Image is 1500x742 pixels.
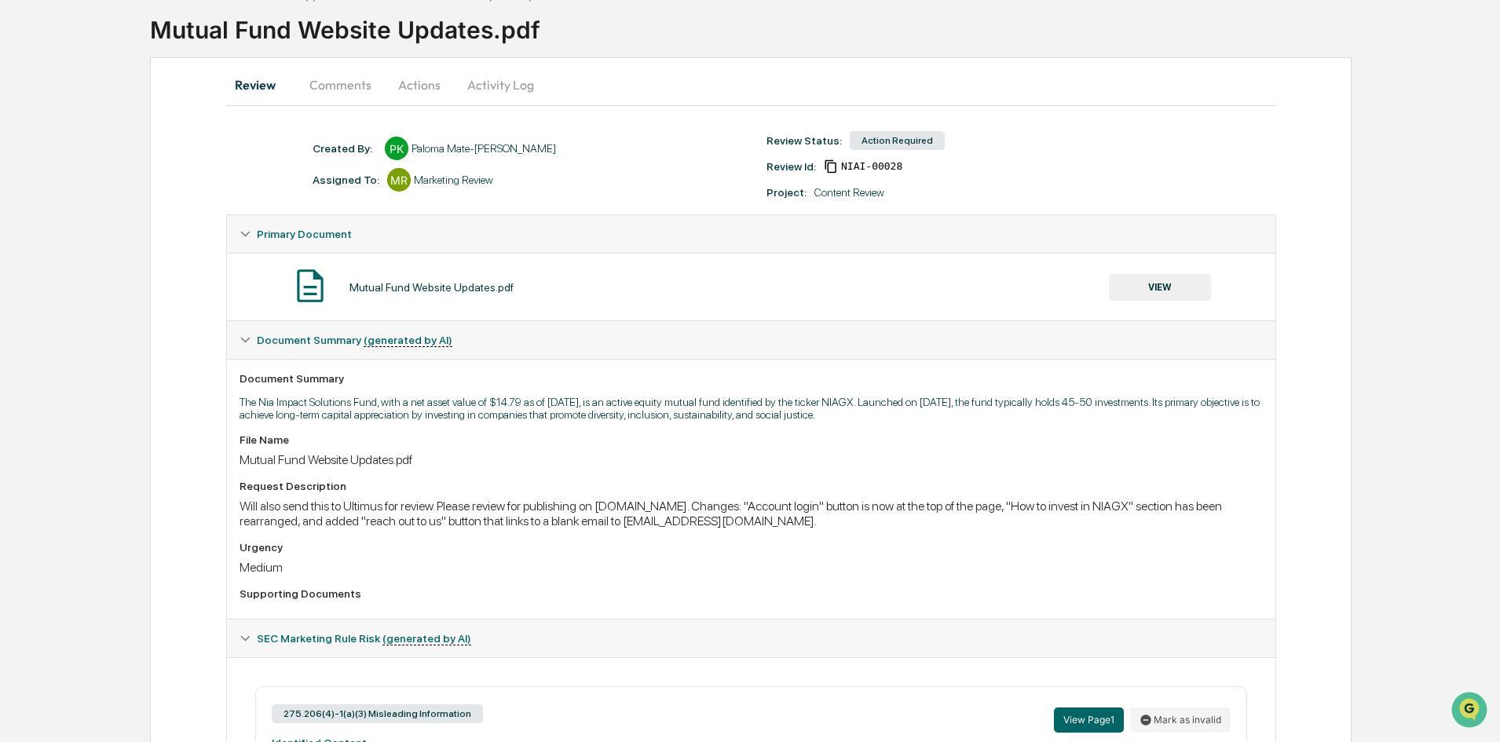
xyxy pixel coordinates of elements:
[226,66,297,104] button: Review
[240,396,1263,421] p: The Nia Impact Solutions Fund, with a net asset value of $14.79 as of [DATE], is an active equity...
[766,160,816,173] div: Review Id:
[227,253,1275,320] div: Primary Document
[226,66,1276,104] div: secondary tabs example
[240,452,1263,467] div: Mutual Fund Website Updates.pdf
[267,125,286,144] button: Start new chat
[814,186,884,199] div: Content Review
[291,266,330,305] img: Document Icon
[9,221,105,250] a: 🔎Data Lookup
[227,321,1275,359] div: Document Summary (generated by AI)
[387,168,411,192] div: MR
[297,66,384,104] button: Comments
[240,480,1263,492] div: Request Description
[385,137,408,160] div: PK
[108,192,201,220] a: 🗄️Attestations
[382,632,471,645] u: (generated by AI)
[313,142,377,155] div: Created By: ‎ ‎
[240,541,1263,554] div: Urgency
[240,433,1263,446] div: File Name
[841,160,902,173] span: d783d5db-452f-450e-bca8-a2622e2df99c
[130,198,195,214] span: Attestations
[257,632,471,645] span: SEC Marketing Rule Risk
[240,372,1263,385] div: Document Summary
[1450,690,1492,733] iframe: Open customer support
[31,228,99,243] span: Data Lookup
[156,266,190,278] span: Pylon
[240,560,1263,575] div: Medium
[766,134,842,147] div: Review Status:
[313,174,379,186] div: Assigned To:
[850,131,945,150] div: Action Required
[240,499,1263,528] div: Will also send this to Ultimus for review. Please review for publishing on [DOMAIN_NAME]. Changes...
[414,174,493,186] div: Marketing Review
[227,215,1275,253] div: Primary Document
[9,192,108,220] a: 🖐️Preclearance
[16,33,286,58] p: How can we help?
[1109,274,1211,301] button: VIEW
[16,120,44,148] img: 1746055101610-c473b297-6a78-478c-a979-82029cc54cd1
[364,334,452,347] u: (generated by AI)
[766,186,807,199] div: Project:
[257,228,352,240] span: Primary Document
[1054,707,1124,733] button: View Page1
[455,66,547,104] button: Activity Log
[240,587,1263,600] div: Supporting Documents
[31,198,101,214] span: Preclearance
[114,199,126,212] div: 🗄️
[384,66,455,104] button: Actions
[53,136,199,148] div: We're available if you need us!
[412,142,556,155] div: Paloma Mate-[PERSON_NAME]
[16,229,28,242] div: 🔎
[257,334,452,346] span: Document Summary
[16,199,28,212] div: 🖐️
[227,359,1275,619] div: Document Summary (generated by AI)
[1130,707,1231,733] button: Mark as invalid
[272,704,483,723] div: 275.206(4)-1(a)(3) Misleading Information
[150,3,1500,44] div: Mutual Fund Website Updates.pdf
[227,620,1275,657] div: SEC Marketing Rule Risk (generated by AI)
[111,265,190,278] a: Powered byPylon
[53,120,258,136] div: Start new chat
[349,281,514,294] div: Mutual Fund Website Updates.pdf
